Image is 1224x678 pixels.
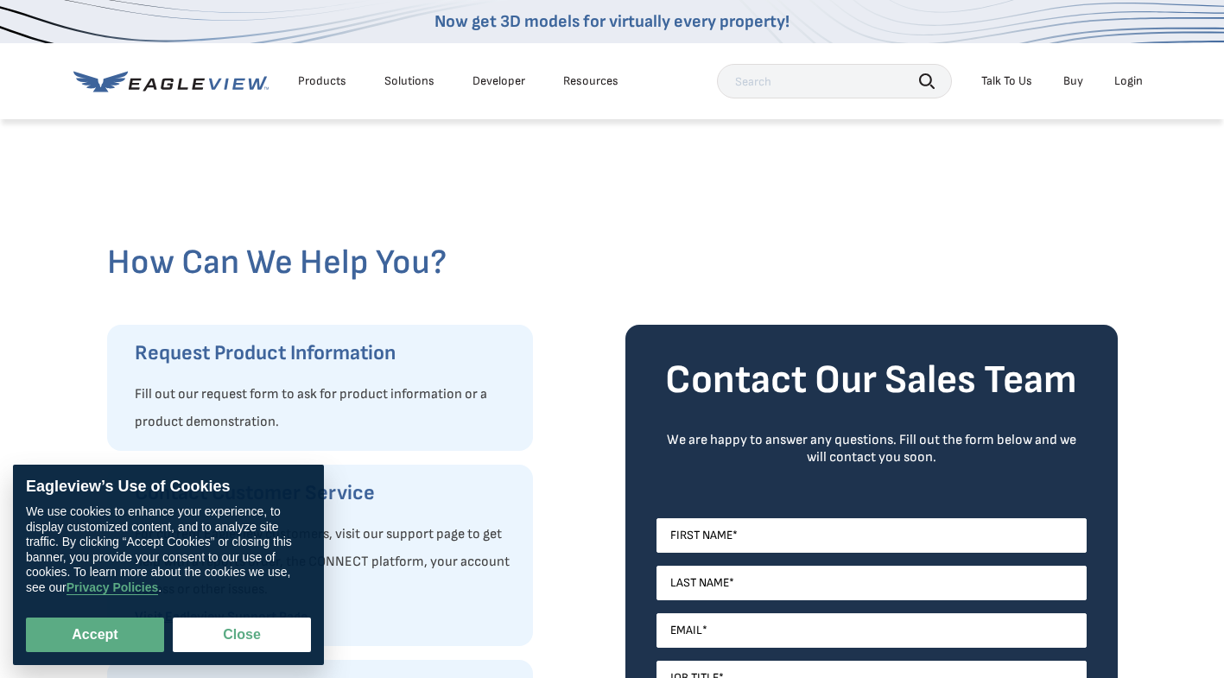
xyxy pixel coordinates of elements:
a: Developer [472,73,525,89]
a: Privacy Policies [67,581,159,596]
h2: How Can We Help You? [107,242,1118,283]
div: We use cookies to enhance your experience, to display customized content, and to analyze site tra... [26,505,311,596]
div: Login [1114,73,1143,89]
input: Search [717,64,952,98]
div: Resources [563,73,618,89]
div: Eagleview’s Use of Cookies [26,478,311,497]
strong: Contact Our Sales Team [665,357,1077,404]
div: Products [298,73,346,89]
a: Now get 3D models for virtually every property! [434,11,790,32]
h3: Request Product Information [135,339,516,367]
button: Accept [26,618,164,652]
p: Fill out our request form to ask for product information or a product demonstration. [135,381,516,436]
div: We are happy to answer any questions. Fill out the form below and we will contact you soon. [656,432,1087,466]
button: Close [173,618,311,652]
div: Talk To Us [981,73,1032,89]
a: Buy [1063,73,1083,89]
h3: Contact Customer Service [135,479,516,507]
div: Solutions [384,73,434,89]
p: For current Eagleview customers, visit our support page to get help with a reports order, the CON... [135,521,516,604]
